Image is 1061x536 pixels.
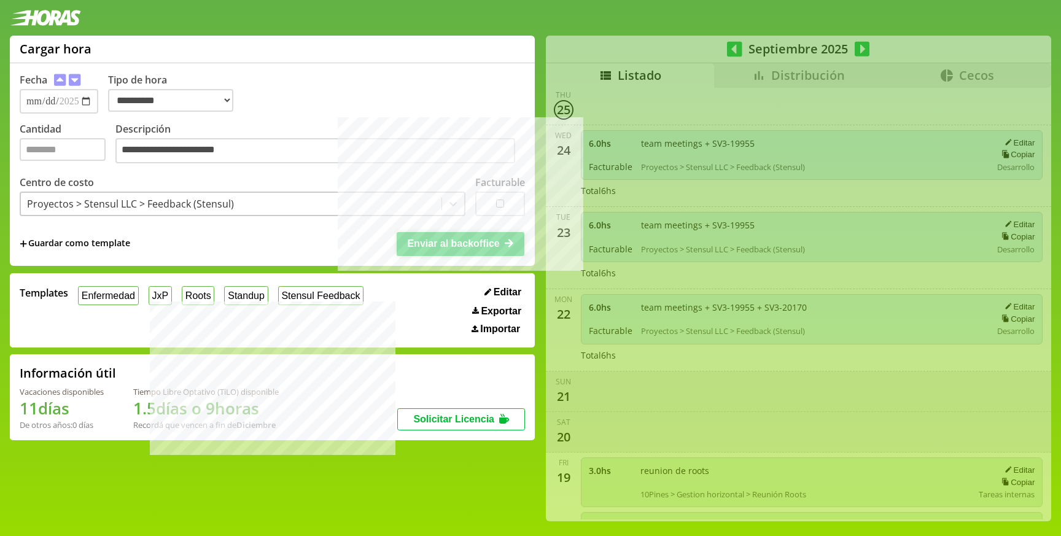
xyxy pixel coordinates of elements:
[133,397,279,419] h1: 1.5 días o 9 horas
[20,365,116,381] h2: Información útil
[278,286,364,305] button: Stensul Feedback
[224,286,268,305] button: Standup
[468,305,525,317] button: Exportar
[397,408,525,430] button: Solicitar Licencia
[20,41,91,57] h1: Cargar hora
[133,419,279,430] div: Recordá que vencen a fin de
[133,386,279,397] div: Tiempo Libre Optativo (TiLO) disponible
[20,176,94,189] label: Centro de costo
[20,122,115,167] label: Cantidad
[236,419,276,430] b: Diciembre
[407,238,499,249] span: Enviar al backoffice
[108,73,243,114] label: Tipo de hora
[115,138,515,164] textarea: Descripción
[20,397,104,419] h1: 11 días
[182,286,214,305] button: Roots
[27,197,234,211] div: Proyectos > Stensul LLC > Feedback (Stensul)
[20,237,27,251] span: +
[20,138,106,161] input: Cantidad
[480,324,520,335] span: Importar
[397,232,524,255] button: Enviar al backoffice
[108,89,233,112] select: Tipo de hora
[115,122,525,167] label: Descripción
[78,286,139,305] button: Enfermedad
[494,287,521,298] span: Editar
[481,286,525,298] button: Editar
[475,176,525,189] label: Facturable
[20,386,104,397] div: Vacaciones disponibles
[20,73,47,87] label: Fecha
[413,414,494,424] span: Solicitar Licencia
[481,306,521,317] span: Exportar
[10,10,81,26] img: logotipo
[20,286,68,300] span: Templates
[20,419,104,430] div: De otros años: 0 días
[20,237,130,251] span: +Guardar como template
[149,286,172,305] button: JxP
